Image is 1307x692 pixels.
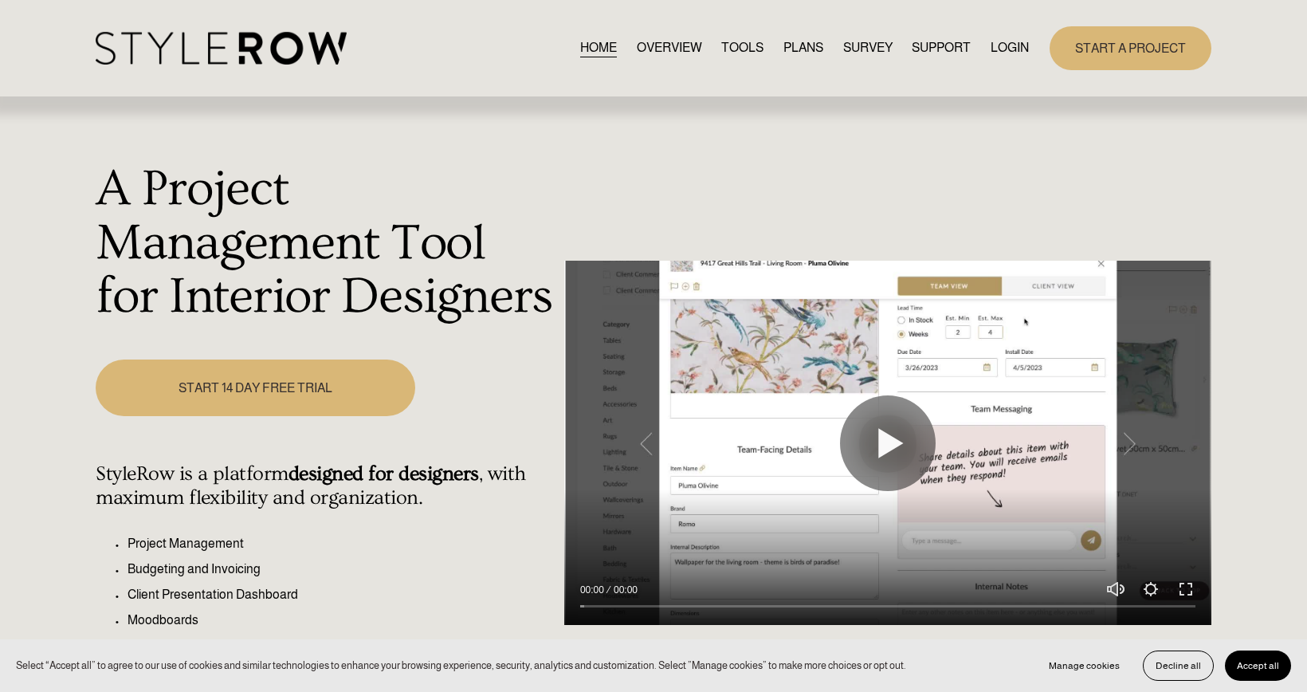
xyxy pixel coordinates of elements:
span: Accept all [1237,660,1279,671]
span: Manage cookies [1049,660,1120,671]
a: PLANS [783,37,823,59]
div: Duration [608,582,642,598]
input: Seek [580,601,1195,612]
div: Current time [580,582,608,598]
button: Play [840,395,936,491]
button: Decline all [1143,651,1214,681]
h4: StyleRow is a platform , with maximum flexibility and organization. [96,462,555,510]
p: Moodboards [128,611,555,630]
h1: A Project Management Tool for Interior Designers [96,163,555,324]
strong: designed for designers [288,462,479,486]
p: Project Management [128,534,555,553]
a: START 14 DAY FREE TRIAL [96,360,414,416]
p: Select “Accept all” to agree to our use of cookies and similar technologies to enhance your brows... [16,658,906,673]
a: folder dropdown [912,37,971,59]
a: OVERVIEW [637,37,702,59]
span: Decline all [1156,660,1201,671]
p: Order Tracking [128,636,555,655]
span: SUPPORT [912,38,971,57]
button: Accept all [1225,651,1291,681]
a: LOGIN [991,37,1029,59]
a: TOOLS [721,37,763,59]
a: START A PROJECT [1050,26,1211,70]
button: Manage cookies [1037,651,1132,681]
img: StyleRow [96,32,347,65]
a: HOME [580,37,617,59]
a: SURVEY [843,37,893,59]
p: Budgeting and Invoicing [128,560,555,579]
p: Client Presentation Dashboard [128,585,555,604]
